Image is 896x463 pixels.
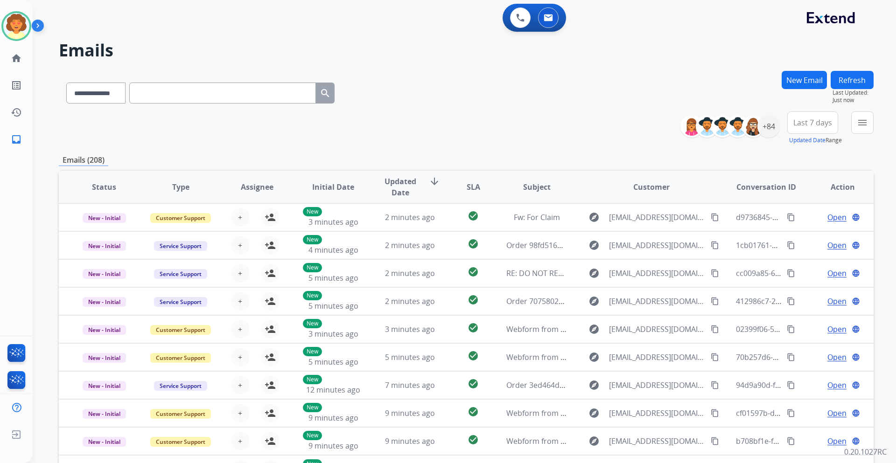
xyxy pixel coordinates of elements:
[797,171,874,203] th: Action
[609,324,705,335] span: [EMAIL_ADDRESS][DOMAIN_NAME]
[506,240,671,250] span: Order 98fd516a-b99f-45fd-9a89-ad4d45dc7dd9
[231,208,250,227] button: +
[3,13,29,39] img: avatar
[468,210,479,221] mat-icon: check_circle
[303,291,322,300] p: New
[514,212,560,222] span: Fw: For Claim
[303,347,322,356] p: New
[238,296,242,307] span: +
[588,408,600,419] mat-icon: explore
[827,212,847,223] span: Open
[852,241,860,249] mat-icon: language
[833,89,874,97] span: Last Updated:
[787,213,795,221] mat-icon: content_copy
[238,352,242,363] span: +
[154,297,207,307] span: Service Support
[59,41,874,60] h2: Emails
[385,240,435,250] span: 2 minutes ago
[468,350,479,361] mat-icon: check_circle
[588,435,600,447] mat-icon: explore
[506,268,784,278] span: RE: DO NOT REPLY - Part Order Shipped [ thread::nJ8nN51cBUidvhHKBqTT5zk:: ]
[468,378,479,389] mat-icon: check_circle
[59,154,108,166] p: Emails (208)
[468,322,479,333] mat-icon: check_circle
[467,181,480,193] span: SLA
[308,441,358,451] span: 9 minutes ago
[385,212,435,222] span: 2 minutes ago
[150,325,211,335] span: Customer Support
[11,107,22,118] mat-icon: history
[787,437,795,445] mat-icon: content_copy
[827,240,847,251] span: Open
[523,181,551,193] span: Subject
[787,325,795,333] mat-icon: content_copy
[11,134,22,145] mat-icon: inbox
[303,319,322,328] p: New
[265,324,276,335] mat-icon: person_add
[385,380,435,390] span: 7 minutes ago
[83,325,126,335] span: New - Initial
[852,213,860,221] mat-icon: language
[782,71,827,89] button: New Email
[83,269,126,279] span: New - Initial
[506,296,571,306] span: Order 7075802377
[633,181,670,193] span: Customer
[154,381,207,391] span: Service Support
[154,269,207,279] span: Service Support
[857,117,868,128] mat-icon: menu
[385,352,435,362] span: 5 minutes ago
[379,176,422,198] span: Updated Date
[711,437,719,445] mat-icon: content_copy
[787,241,795,249] mat-icon: content_copy
[385,436,435,446] span: 9 minutes ago
[231,348,250,366] button: +
[238,435,242,447] span: +
[150,213,211,223] span: Customer Support
[308,413,358,423] span: 9 minutes ago
[385,408,435,418] span: 9 minutes ago
[609,380,705,391] span: [EMAIL_ADDRESS][DOMAIN_NAME]
[265,296,276,307] mat-icon: person_add
[303,375,322,384] p: New
[827,435,847,447] span: Open
[238,212,242,223] span: +
[852,381,860,389] mat-icon: language
[303,235,322,244] p: New
[736,408,877,418] span: cf01597b-d569-4764-bf7d-268e4032c040
[429,176,440,187] mat-icon: arrow_downward
[609,408,705,419] span: [EMAIL_ADDRESS][DOMAIN_NAME]
[303,431,322,440] p: New
[265,352,276,363] mat-icon: person_add
[308,217,358,227] span: 3 minutes ago
[588,380,600,391] mat-icon: explore
[308,245,358,255] span: 4 minutes ago
[711,409,719,417] mat-icon: content_copy
[787,381,795,389] mat-icon: content_copy
[468,238,479,249] mat-icon: check_circle
[588,268,600,279] mat-icon: explore
[83,213,126,223] span: New - Initial
[303,207,322,216] p: New
[711,269,719,277] mat-icon: content_copy
[787,269,795,277] mat-icon: content_copy
[711,381,719,389] mat-icon: content_copy
[265,380,276,391] mat-icon: person_add
[736,296,877,306] span: 412986c7-2df8-409d-9b96-3fddb7a0f17d
[609,296,705,307] span: [EMAIL_ADDRESS][DOMAIN_NAME]
[711,213,719,221] mat-icon: content_copy
[588,296,600,307] mat-icon: explore
[11,80,22,91] mat-icon: list_alt
[385,324,435,334] span: 3 minutes ago
[609,268,705,279] span: [EMAIL_ADDRESS][DOMAIN_NAME]
[468,406,479,417] mat-icon: check_circle
[831,71,874,89] button: Refresh
[711,241,719,249] mat-icon: content_copy
[711,297,719,305] mat-icon: content_copy
[852,269,860,277] mat-icon: language
[172,181,189,193] span: Type
[506,352,718,362] span: Webform from [EMAIL_ADDRESS][DOMAIN_NAME] on [DATE]
[11,53,22,64] mat-icon: home
[588,324,600,335] mat-icon: explore
[787,297,795,305] mat-icon: content_copy
[827,268,847,279] span: Open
